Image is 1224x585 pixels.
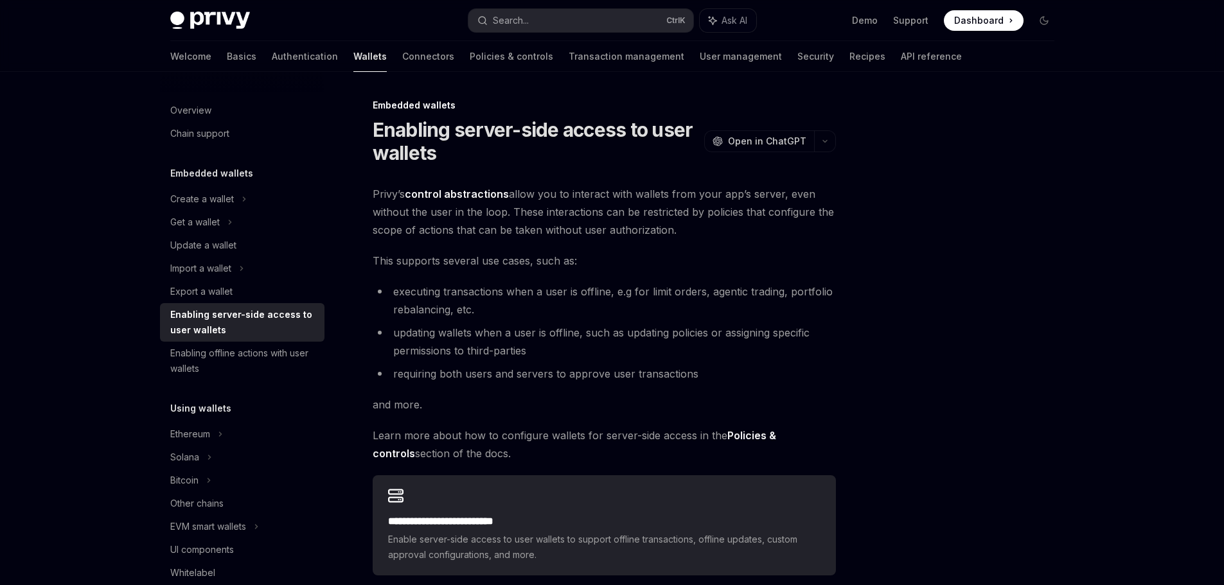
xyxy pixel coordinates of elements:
div: Whitelabel [170,565,215,581]
div: Ethereum [170,426,210,442]
div: Enabling server-side access to user wallets [170,307,317,338]
a: Basics [227,41,256,72]
li: executing transactions when a user is offline, e.g for limit orders, agentic trading, portfolio r... [373,283,836,319]
div: Import a wallet [170,261,231,276]
h5: Using wallets [170,401,231,416]
div: UI components [170,542,234,557]
div: Solana [170,450,199,465]
li: updating wallets when a user is offline, such as updating policies or assigning specific permissi... [373,324,836,360]
span: Ctrl K [666,15,686,26]
div: Other chains [170,496,224,511]
img: dark logo [170,12,250,30]
div: Update a wallet [170,238,236,253]
li: requiring both users and servers to approve user transactions [373,365,836,383]
div: Export a wallet [170,284,233,299]
div: EVM smart wallets [170,519,246,534]
span: Privy’s allow you to interact with wallets from your app’s server, even without the user in the l... [373,185,836,239]
a: Export a wallet [160,280,324,303]
button: Search...CtrlK [468,9,693,32]
span: Enable server-side access to user wallets to support offline transactions, offline updates, custo... [388,532,820,563]
a: Connectors [402,41,454,72]
div: Chain support [170,126,229,141]
span: This supports several use cases, such as: [373,252,836,270]
a: Update a wallet [160,234,324,257]
h5: Embedded wallets [170,166,253,181]
a: Overview [160,99,324,122]
span: Ask AI [722,14,747,27]
button: Ask AI [700,9,756,32]
a: Whitelabel [160,561,324,584]
div: Bitcoin [170,473,199,488]
a: Welcome [170,41,211,72]
div: Search... [493,13,529,28]
div: Embedded wallets [373,99,836,112]
span: Dashboard [954,14,1004,27]
a: control abstractions [405,188,509,201]
div: Enabling offline actions with user wallets [170,345,317,376]
a: Demo [852,14,878,27]
span: Learn more about how to configure wallets for server-side access in the section of the docs. [373,426,836,462]
div: Overview [170,103,211,118]
a: Authentication [272,41,338,72]
button: Toggle dark mode [1034,10,1054,31]
a: UI components [160,538,324,561]
a: Support [893,14,928,27]
div: Get a wallet [170,214,220,230]
h1: Enabling server-side access to user wallets [373,118,699,164]
a: Wallets [353,41,387,72]
span: and more. [373,396,836,414]
a: Chain support [160,122,324,145]
a: Security [797,41,834,72]
a: Enabling offline actions with user wallets [160,342,324,380]
span: Open in ChatGPT [728,135,806,148]
a: Recipes [849,41,885,72]
a: Enabling server-side access to user wallets [160,303,324,342]
button: Open in ChatGPT [704,130,814,152]
a: API reference [901,41,962,72]
a: Other chains [160,492,324,515]
a: Dashboard [944,10,1024,31]
a: Transaction management [569,41,684,72]
a: Policies & controls [470,41,553,72]
div: Create a wallet [170,191,234,207]
a: User management [700,41,782,72]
